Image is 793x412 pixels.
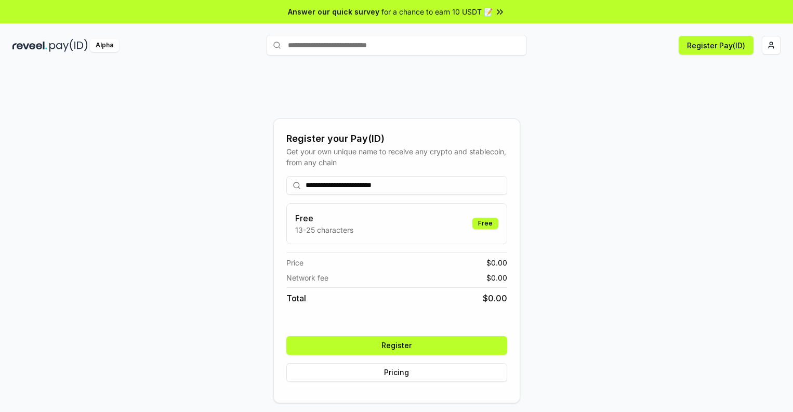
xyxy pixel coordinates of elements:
[12,39,47,52] img: reveel_dark
[483,292,507,304] span: $ 0.00
[486,272,507,283] span: $ 0.00
[90,39,119,52] div: Alpha
[286,272,328,283] span: Network fee
[486,257,507,268] span: $ 0.00
[295,224,353,235] p: 13-25 characters
[679,36,754,55] button: Register Pay(ID)
[472,218,498,229] div: Free
[286,146,507,168] div: Get your own unique name to receive any crypto and stablecoin, from any chain
[295,212,353,224] h3: Free
[381,6,493,17] span: for a chance to earn 10 USDT 📝
[286,336,507,355] button: Register
[286,363,507,382] button: Pricing
[49,39,88,52] img: pay_id
[288,6,379,17] span: Answer our quick survey
[286,292,306,304] span: Total
[286,131,507,146] div: Register your Pay(ID)
[286,257,303,268] span: Price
